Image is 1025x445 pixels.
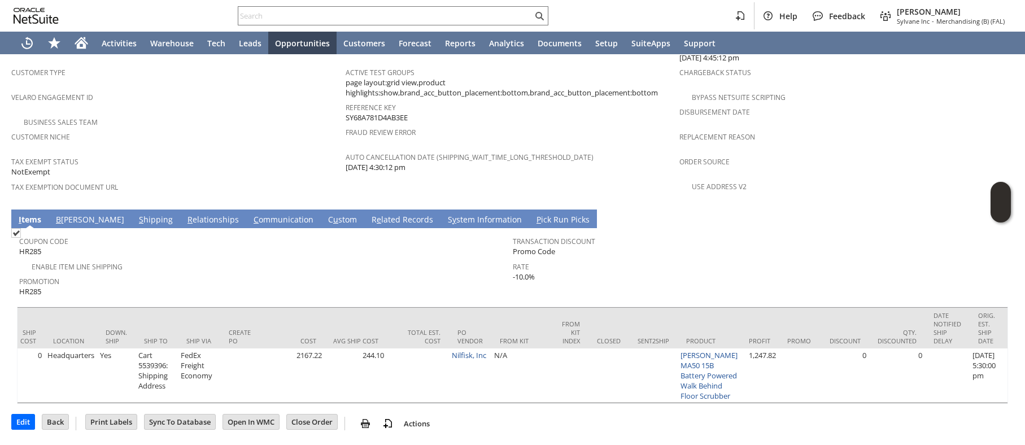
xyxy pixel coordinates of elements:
span: Merchandising (B) (FAL) [936,17,1005,25]
td: 0 [12,348,45,403]
span: Setup [595,38,618,49]
td: Headquarters [45,348,97,403]
div: Down. Ship [106,328,127,345]
div: Shortcuts [41,32,68,54]
a: Analytics [482,32,531,54]
div: Date Notified Ship Delay [934,311,961,345]
span: Leads [239,38,261,49]
a: Leads [232,32,268,54]
div: Ship Cost [20,328,36,345]
a: Actions [399,418,434,429]
span: Reports [445,38,476,49]
td: 244.10 [325,348,387,403]
a: [PERSON_NAME] MA50 15B Battery Powered Walk Behind Floor Scrubber [681,350,738,401]
span: -10.0% [513,272,535,282]
a: Relationships [185,214,242,226]
span: Help [779,11,797,21]
a: Fraud Review Error [346,128,416,137]
span: P [537,214,541,225]
span: SY68A781D4AB3EE [346,112,408,123]
div: Avg Ship Cost [333,337,378,345]
td: 1,247.82 [740,348,779,403]
span: Warehouse [150,38,194,49]
span: Oracle Guided Learning Widget. To move around, please hold and drag [991,203,1011,223]
div: Ship To [144,337,169,345]
input: Back [42,415,68,429]
a: Customer Type [11,68,66,77]
a: Forecast [392,32,438,54]
span: Activities [102,38,137,49]
span: page layout:grid view,product highlights:show,brand_acc_button_placement:bottom,brand_acc_button_... [346,77,674,98]
span: [DATE] 4:45:12 pm [679,53,739,63]
span: Analytics [489,38,524,49]
input: Search [238,9,533,23]
a: Activities [95,32,143,54]
td: Yes [97,348,136,403]
svg: Search [533,9,546,23]
a: Reports [438,32,482,54]
a: Shipping [136,214,176,226]
td: N/A [491,348,553,403]
span: - [932,17,934,25]
span: Support [684,38,716,49]
span: Feedback [829,11,865,21]
span: C [254,214,259,225]
a: Customers [337,32,392,54]
a: Tech [200,32,232,54]
div: Cost [271,337,316,345]
a: Promotion [19,277,59,286]
a: Enable Item Line Shipping [32,262,123,272]
span: S [139,214,143,225]
input: Close Order [287,415,337,429]
td: FedEx Freight Economy [178,348,220,403]
span: B [56,214,61,225]
div: PO Vendor [457,328,483,345]
div: Total Est. Cost [395,328,440,345]
a: Reference Key [346,103,396,112]
iframe: Click here to launch Oracle Guided Learning Help Panel [991,182,1011,223]
span: Opportunities [275,38,330,49]
span: I [19,214,21,225]
span: [PERSON_NAME] [897,6,1005,17]
div: Discount [830,337,861,345]
div: Product [686,337,732,345]
td: [DATE] 5:30:00 pm [970,348,1004,403]
span: Tech [207,38,225,49]
div: Qty. Discounted [878,328,917,345]
input: Open In WMC [223,415,279,429]
span: y [452,214,456,225]
svg: Home [75,36,88,50]
svg: Shortcuts [47,36,61,50]
svg: logo [14,8,59,24]
a: Transaction Discount [513,237,595,246]
a: Pick Run Picks [534,214,592,226]
a: Related Records [369,214,436,226]
a: Use Address V2 [692,182,747,191]
a: Rate [513,262,529,272]
div: Create PO [229,328,254,345]
span: e [377,214,381,225]
span: R [187,214,193,225]
span: Customers [343,38,385,49]
a: Warehouse [143,32,200,54]
span: HR285 [19,246,41,257]
a: Replacement reason [679,132,755,142]
div: Closed [597,337,621,345]
a: Nilfisk, Inc [452,350,486,360]
div: Orig. Est. Ship Date [978,311,995,345]
a: Customer Niche [11,132,70,142]
a: Tax Exemption Document URL [11,182,118,192]
span: SuiteApps [631,38,670,49]
a: Coupon Code [19,237,68,246]
a: Tax Exempt Status [11,157,78,167]
a: Disbursement Date [679,107,750,117]
a: System Information [445,214,525,226]
div: From Kit [500,337,545,345]
input: Sync To Database [145,415,215,429]
span: Sylvane Inc [897,17,930,25]
td: 2167.22 [263,348,325,403]
div: Sent2Ship [638,337,669,345]
a: Chargeback Status [679,68,751,77]
div: Ship Via [186,337,212,345]
span: u [333,214,338,225]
